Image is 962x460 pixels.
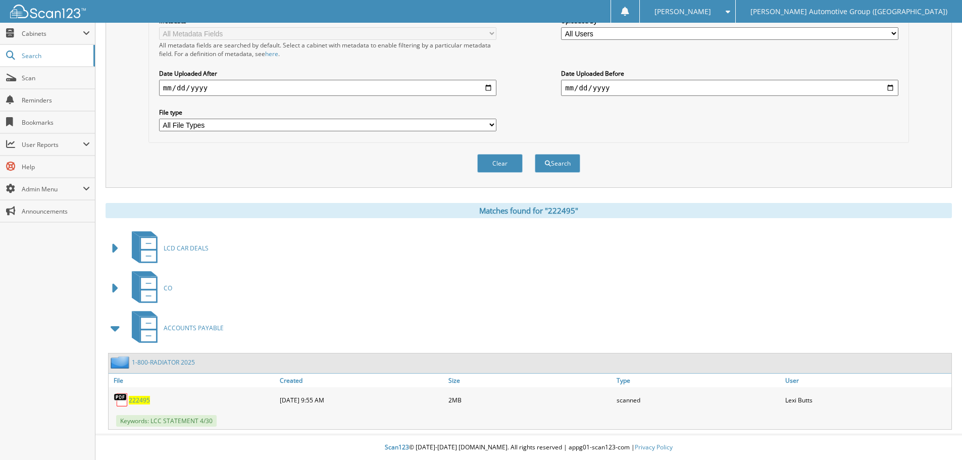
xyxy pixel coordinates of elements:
[750,9,947,15] span: [PERSON_NAME] Automotive Group ([GEOGRAPHIC_DATA])
[22,140,83,149] span: User Reports
[129,396,150,404] a: 222495
[265,49,278,58] a: here
[164,284,172,292] span: CO
[22,29,83,38] span: Cabinets
[614,390,783,410] div: scanned
[385,443,409,451] span: Scan123
[126,228,209,268] a: LCD CAR DEALS
[132,358,195,367] a: 1-800-RADIATOR 2025
[635,443,673,451] a: Privacy Policy
[277,390,446,410] div: [DATE] 9:55 AM
[446,390,615,410] div: 2MB
[22,74,90,82] span: Scan
[106,203,952,218] div: Matches found for "222495"
[116,415,217,427] span: Keywords: LCC STATEMENT 4/30
[783,374,951,387] a: User
[477,154,523,173] button: Clear
[109,374,277,387] a: File
[159,41,496,58] div: All metadata fields are searched by default. Select a cabinet with metadata to enable filtering b...
[22,207,90,216] span: Announcements
[10,5,86,18] img: scan123-logo-white.svg
[126,308,224,348] a: ACCOUNTS PAYABLE
[114,392,129,407] img: PDF.png
[164,244,209,252] span: LCD CAR DEALS
[561,80,898,96] input: end
[22,96,90,105] span: Reminders
[561,69,898,78] label: Date Uploaded Before
[446,374,615,387] a: Size
[783,390,951,410] div: Lexi Butts
[22,163,90,171] span: Help
[535,154,580,173] button: Search
[164,324,224,332] span: ACCOUNTS PAYABLE
[95,435,962,460] div: © [DATE]-[DATE] [DOMAIN_NAME]. All rights reserved | appg01-scan123-com |
[22,118,90,127] span: Bookmarks
[277,374,446,387] a: Created
[22,185,83,193] span: Admin Menu
[159,80,496,96] input: start
[614,374,783,387] a: Type
[654,9,711,15] span: [PERSON_NAME]
[111,356,132,369] img: folder2.png
[159,69,496,78] label: Date Uploaded After
[126,268,172,308] a: CO
[159,108,496,117] label: File type
[22,52,88,60] span: Search
[912,412,962,460] iframe: Chat Widget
